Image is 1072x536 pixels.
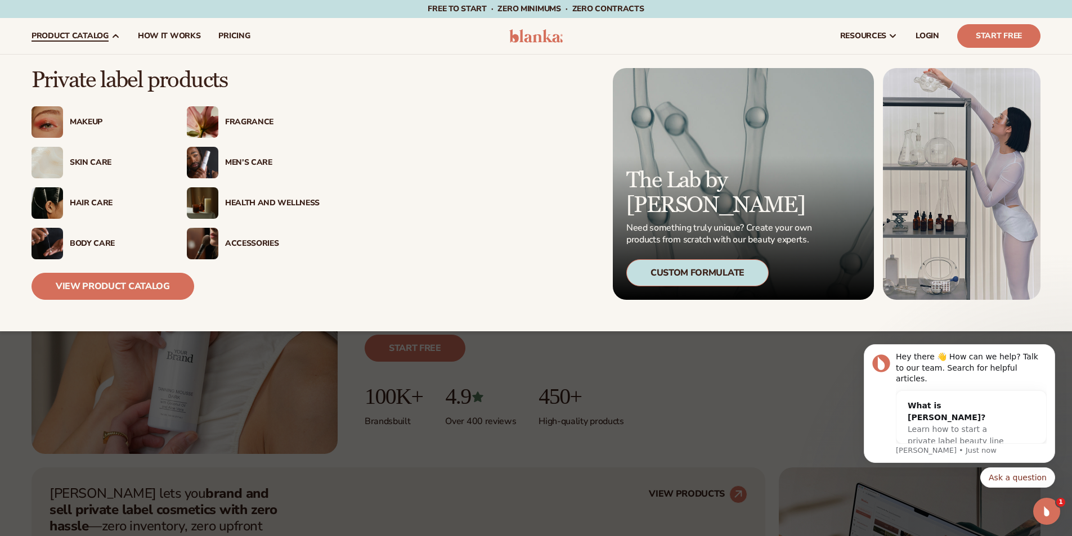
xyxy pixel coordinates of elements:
div: Hair Care [70,199,164,208]
a: Microscopic product formula. The Lab by [PERSON_NAME] Need something truly unique? Create your ow... [613,68,874,300]
span: resources [840,31,886,40]
a: Male hand applying moisturizer. Body Care [32,228,164,259]
span: 1 [1056,498,1065,507]
img: Female in lab with equipment. [883,68,1040,300]
a: Start Free [957,24,1040,48]
span: product catalog [32,31,109,40]
img: Male holding moisturizer bottle. [187,147,218,178]
img: Female with glitter eye makeup. [32,106,63,138]
span: LOGIN [916,31,939,40]
a: Male holding moisturizer bottle. Men’s Care [187,147,320,178]
img: Female with makeup brush. [187,228,218,259]
div: Makeup [70,118,164,127]
img: Candles and incense on table. [187,187,218,219]
p: The Lab by [PERSON_NAME] [626,168,815,218]
a: pricing [209,18,259,54]
a: LOGIN [907,18,948,54]
iframe: Intercom live chat [1033,498,1060,525]
div: Health And Wellness [225,199,320,208]
div: Men’s Care [225,158,320,168]
iframe: Intercom notifications message [847,318,1072,506]
a: Candles and incense on table. Health And Wellness [187,187,320,219]
img: Cream moisturizer swatch. [32,147,63,178]
a: How It Works [129,18,210,54]
a: View Product Catalog [32,273,194,300]
div: Custom Formulate [626,259,769,286]
p: Private label products [32,68,320,93]
span: pricing [218,31,250,40]
img: logo [509,29,563,43]
a: Pink blooming flower. Fragrance [187,106,320,138]
div: Skin Care [70,158,164,168]
img: Male hand applying moisturizer. [32,228,63,259]
a: Female with makeup brush. Accessories [187,228,320,259]
a: Female hair pulled back with clips. Hair Care [32,187,164,219]
span: How It Works [138,31,201,40]
a: Cream moisturizer swatch. Skin Care [32,147,164,178]
a: resources [831,18,907,54]
a: product catalog [23,18,129,54]
div: Accessories [225,239,320,249]
img: Pink blooming flower. [187,106,218,138]
a: Female with glitter eye makeup. Makeup [32,106,164,138]
img: Female hair pulled back with clips. [32,187,63,219]
span: Free to start · ZERO minimums · ZERO contracts [428,3,644,14]
div: Fragrance [225,118,320,127]
p: Need something truly unique? Create your own products from scratch with our beauty experts. [626,222,815,246]
div: Body Care [70,239,164,249]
